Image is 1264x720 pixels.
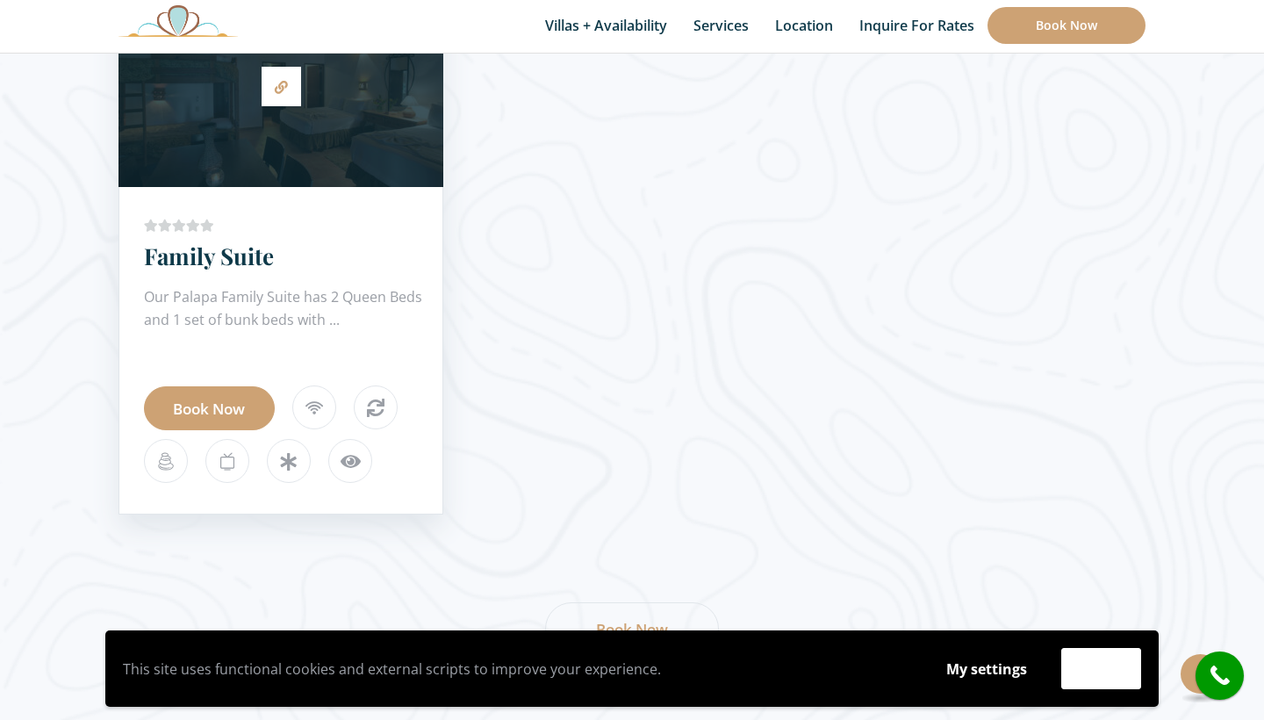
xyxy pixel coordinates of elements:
img: Awesome Logo [118,4,238,37]
i: call [1200,656,1239,695]
a: Book Now [987,7,1145,44]
p: This site uses functional cookies and external scripts to improve your experience. [123,656,912,682]
a: Book Now [545,602,719,655]
a: call [1196,652,1244,700]
button: My settings [930,649,1044,689]
a: Family Suite [144,241,274,271]
button: Accept [1061,648,1141,689]
div: Our Palapa Family Suite has 2 Queen Beds and 1 set of bunk beds with ... [144,285,442,356]
a: Book Now [144,386,275,430]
